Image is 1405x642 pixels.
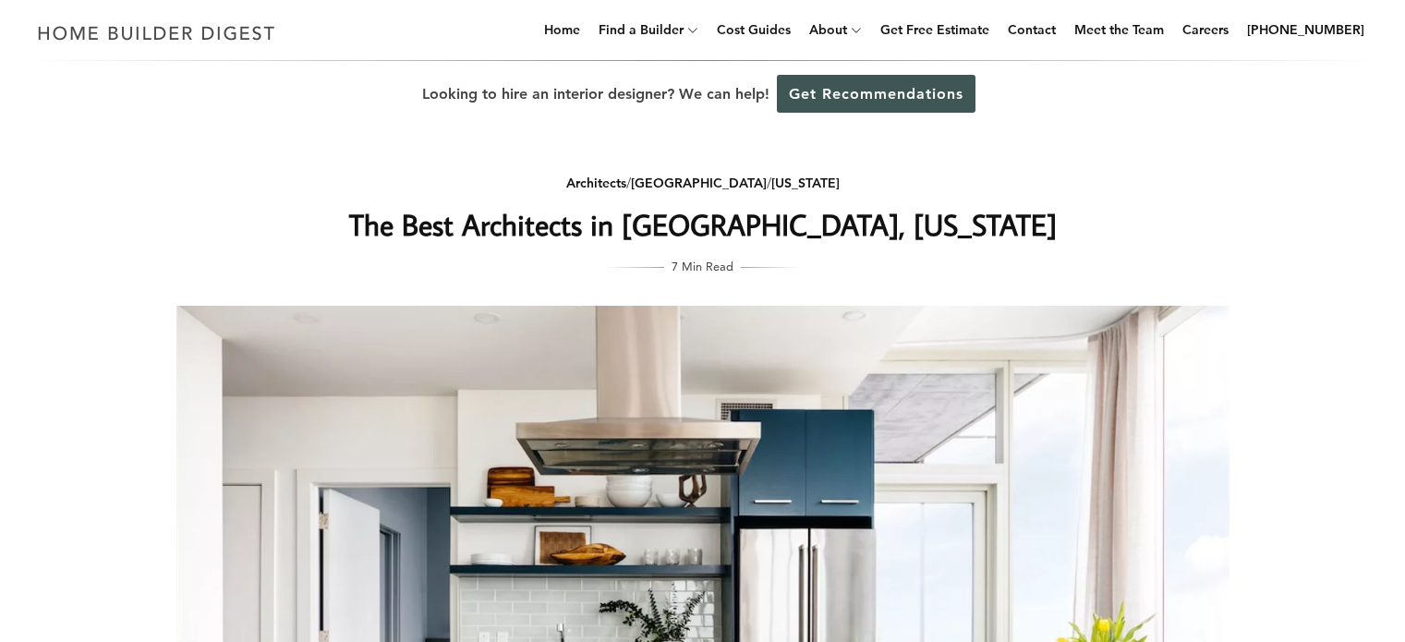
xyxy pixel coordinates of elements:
a: Get Recommendations [777,75,975,113]
h1: The Best Architects in [GEOGRAPHIC_DATA], [US_STATE] [334,202,1072,247]
a: [GEOGRAPHIC_DATA] [631,175,767,191]
a: [US_STATE] [771,175,840,191]
span: 7 Min Read [672,256,733,276]
img: Home Builder Digest [30,15,284,51]
div: / / [334,172,1072,195]
a: Architects [566,175,626,191]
